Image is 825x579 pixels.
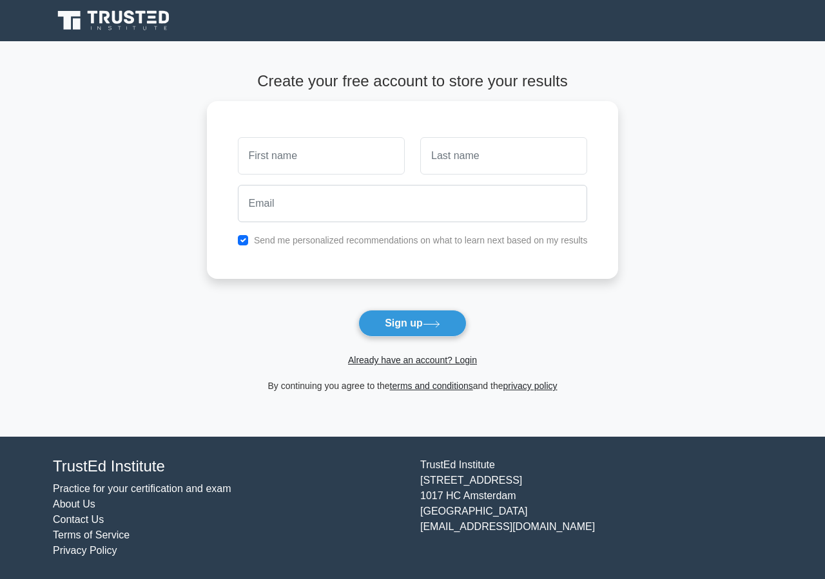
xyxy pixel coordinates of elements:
a: Already have an account? Login [348,355,477,365]
a: Terms of Service [53,529,130,540]
a: Contact Us [53,514,104,525]
button: Sign up [358,310,467,337]
a: terms and conditions [390,381,473,391]
input: Last name [420,137,587,175]
a: Practice for your certification and exam [53,483,231,494]
label: Send me personalized recommendations on what to learn next based on my results [254,235,588,245]
div: By continuing you agree to the and the [199,378,626,394]
input: First name [238,137,405,175]
div: TrustEd Institute [STREET_ADDRESS] 1017 HC Amsterdam [GEOGRAPHIC_DATA] [EMAIL_ADDRESS][DOMAIN_NAME] [412,457,780,558]
a: About Us [53,498,95,509]
h4: Create your free account to store your results [207,72,619,91]
h4: TrustEd Institute [53,457,405,476]
a: privacy policy [503,381,558,391]
a: Privacy Policy [53,545,117,556]
input: Email [238,185,588,222]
